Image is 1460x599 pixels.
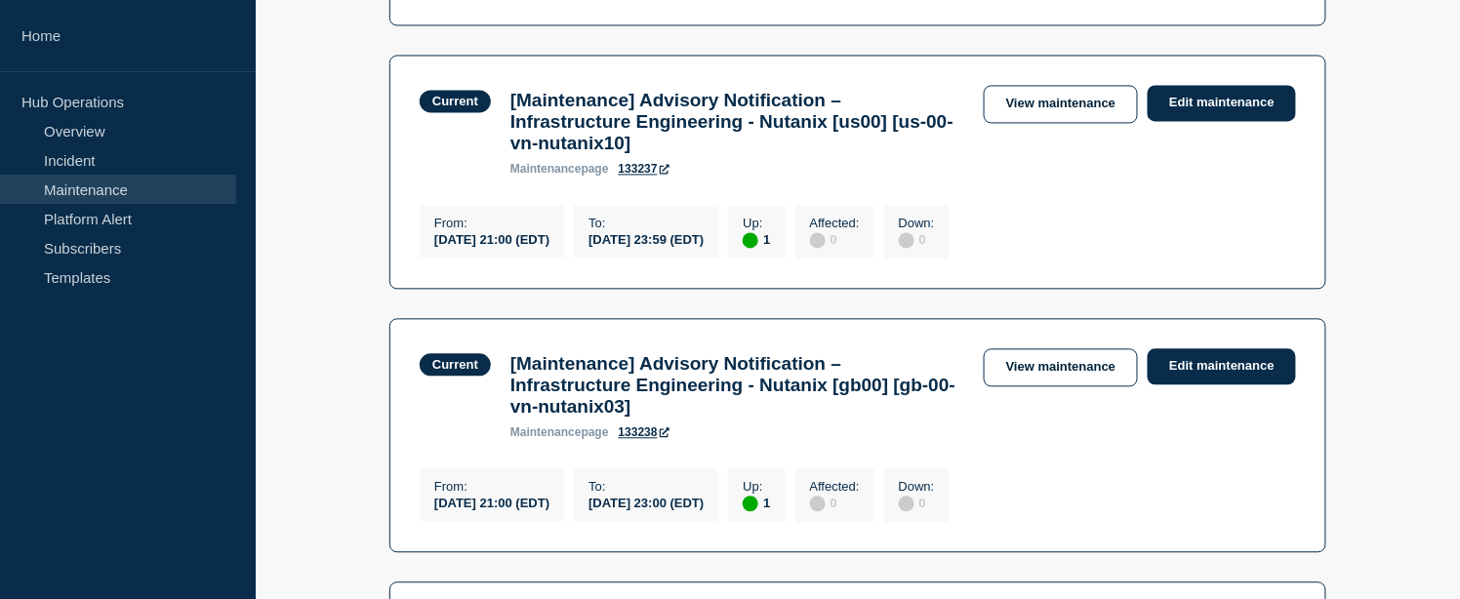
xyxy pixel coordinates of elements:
[510,353,964,418] h3: [Maintenance] Advisory Notification – Infrastructure Engineering - Nutanix [gb00] [gb-00-vn-nutan...
[510,425,609,439] p: page
[432,357,478,372] div: Current
[588,216,704,230] p: To :
[1148,85,1296,121] a: Edit maintenance
[810,494,860,511] div: 0
[510,90,964,154] h3: [Maintenance] Advisory Notification – Infrastructure Engineering - Nutanix [us00] [us-00-vn-nutan...
[434,479,549,494] p: From :
[1148,348,1296,384] a: Edit maintenance
[810,216,860,230] p: Affected :
[743,216,770,230] p: Up :
[810,232,826,248] div: disabled
[432,94,478,108] div: Current
[434,230,549,247] div: [DATE] 21:00 (EDT)
[899,494,935,511] div: 0
[810,496,826,511] div: disabled
[510,162,582,176] span: maintenance
[743,479,770,494] p: Up :
[619,425,669,439] a: 133238
[588,494,704,510] div: [DATE] 23:00 (EDT)
[743,232,758,248] div: up
[510,425,582,439] span: maintenance
[899,232,914,248] div: disabled
[899,230,935,248] div: 0
[434,216,549,230] p: From :
[619,162,669,176] a: 133237
[984,85,1138,123] a: View maintenance
[984,348,1138,386] a: View maintenance
[899,496,914,511] div: disabled
[899,216,935,230] p: Down :
[588,230,704,247] div: [DATE] 23:59 (EDT)
[899,479,935,494] p: Down :
[810,230,860,248] div: 0
[743,496,758,511] div: up
[510,162,609,176] p: page
[434,494,549,510] div: [DATE] 21:00 (EDT)
[810,479,860,494] p: Affected :
[743,230,770,248] div: 1
[588,479,704,494] p: To :
[743,494,770,511] div: 1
